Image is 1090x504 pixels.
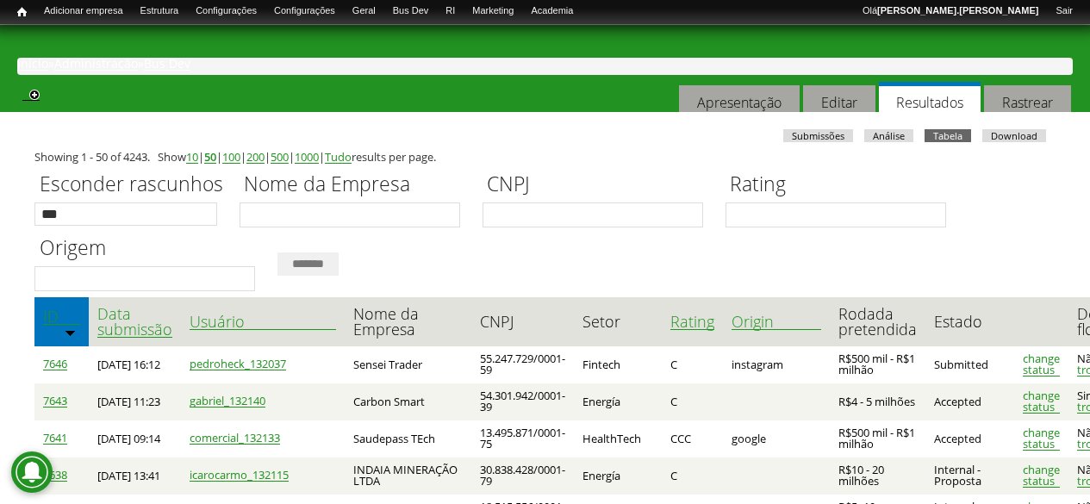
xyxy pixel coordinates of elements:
td: R$500 mil - R$1 milhão [830,420,925,457]
a: change status [1023,390,1060,414]
a: comercial_132133 [190,432,280,445]
td: [DATE] 11:23 [89,383,181,420]
td: google [723,420,830,457]
a: Rastrear [984,85,1071,119]
a: Início [17,58,48,71]
td: 55.247.729/0001-59 [471,346,574,383]
td: R$4 - 5 milhões [830,383,925,420]
a: Administração [54,58,138,71]
a: Configurações [265,4,344,18]
a: Resultados [879,82,981,119]
td: 13.495.871/0001-75 [471,420,574,457]
label: Nome da Empresa [240,169,471,202]
th: Setor [574,297,662,346]
td: [DATE] 16:12 [89,346,181,383]
a: 200 [246,152,265,164]
a: Bus Dev [144,58,190,71]
label: CNPJ [483,169,714,202]
td: Energía [574,383,662,420]
td: R$10 - 20 milhões [830,457,925,495]
th: Nome da Empresa [345,297,471,346]
a: pedroheck_132037 [190,358,286,370]
a: Academia [522,4,582,18]
a: change status [1023,427,1060,451]
a: RI [437,4,464,18]
a: 7641 [43,432,67,445]
div: Showing 1 - 50 of 4243. Show | | | | | | results per page. [34,152,1056,164]
a: ID [43,308,80,325]
td: C [662,383,723,420]
a: Rating [670,314,714,330]
a: 7646 [43,358,67,370]
a: Geral [344,4,384,18]
a: 100 [222,152,240,164]
a: Adicionar empresa [35,4,132,18]
th: Rodada pretendida [830,297,925,346]
td: HealthTech [574,420,662,457]
strong: [PERSON_NAME].[PERSON_NAME] [877,5,1038,16]
td: 30.838.428/0001-79 [471,457,574,495]
td: Carbon Smart [345,383,471,420]
td: R$500 mil - R$1 milhão [830,346,925,383]
td: INDAIA MINERAÇÃO LTDA [345,457,471,495]
th: CNPJ [471,297,574,346]
a: 10 [186,152,198,164]
a: 500 [271,152,289,164]
td: 54.301.942/0001-39 [471,383,574,420]
a: Configurações [187,4,265,18]
a: Análise [864,129,913,142]
label: Esconder rascunhos [34,169,228,202]
a: Tudo [325,152,352,164]
td: C [662,346,723,383]
td: Submitted [925,346,1014,383]
a: change status [1023,353,1060,376]
a: Download [982,129,1046,142]
td: Accepted [925,420,1014,457]
label: Rating [726,169,957,202]
a: Sair [1047,4,1081,18]
td: Accepted [925,383,1014,420]
a: 7643 [43,395,67,408]
td: Fintech [574,346,662,383]
a: Origin [732,314,821,330]
a: Bus Dev [384,4,438,18]
a: Submissões [783,129,853,142]
span: Início [17,6,27,18]
a: Início [9,4,35,21]
a: Marketing [464,4,522,18]
a: Data submissão [97,306,172,338]
td: Saudepass TEch [345,420,471,457]
th: Estado [925,297,1014,346]
td: Internal - Proposta [925,457,1014,495]
td: instagram [723,346,830,383]
a: gabriel_132140 [190,395,265,408]
td: [DATE] 13:41 [89,457,181,495]
div: » » [17,58,1073,75]
img: ordem crescente [65,327,76,338]
a: Usuário [190,314,336,330]
a: Olá[PERSON_NAME].[PERSON_NAME] [854,4,1047,18]
td: Energía [574,457,662,495]
label: Origem [34,233,266,266]
td: CCC [662,420,723,457]
a: change status [1023,464,1060,488]
a: Estrutura [132,4,188,18]
td: Sensei Trader [345,346,471,383]
td: C [662,457,723,495]
a: 7638 [43,470,67,482]
td: [DATE] 09:14 [89,420,181,457]
a: Tabela [925,129,971,142]
a: 1000 [295,152,319,164]
a: icarocarmo_132115 [190,470,289,482]
a: Editar [803,85,875,119]
a: 50 [204,152,216,164]
a: Apresentação [679,85,800,119]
